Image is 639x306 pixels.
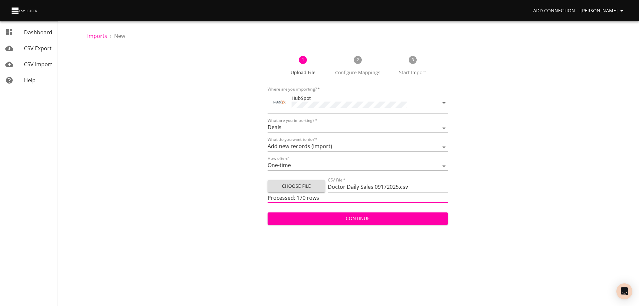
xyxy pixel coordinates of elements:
a: Imports [87,32,107,40]
span: Start Import [388,69,437,76]
div: Tool [273,96,286,109]
img: CSV Loader [11,6,39,15]
text: 1 [302,57,304,63]
span: Processed: 170 rows [268,194,319,201]
span: Dashboard [24,29,52,36]
button: Continue [268,212,448,225]
span: Continue [273,214,443,223]
label: Where are you importing? [268,87,320,91]
button: Choose File [268,180,325,192]
text: 2 [356,57,359,63]
span: Upload File [278,69,328,76]
span: [PERSON_NAME] [580,7,626,15]
label: CSV File [328,178,345,182]
label: What are you importing? [268,119,317,123]
label: What do you want to do? [268,138,318,142]
img: HubSpot [273,96,286,109]
span: Choose File [273,182,320,190]
div: Open Intercom Messenger [616,283,632,299]
text: 3 [411,57,414,63]
span: CSV Export [24,45,52,52]
li: › [110,32,111,40]
a: Add Connection [531,5,578,17]
span: New [114,32,125,40]
span: Add Connection [533,7,575,15]
button: [PERSON_NAME] [578,5,628,17]
span: HubSpot [292,95,311,101]
span: CSV Import [24,61,52,68]
div: ToolHubSpot [268,92,448,114]
span: Help [24,77,36,84]
label: How often? [268,156,289,160]
span: Configure Mappings [333,69,383,76]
